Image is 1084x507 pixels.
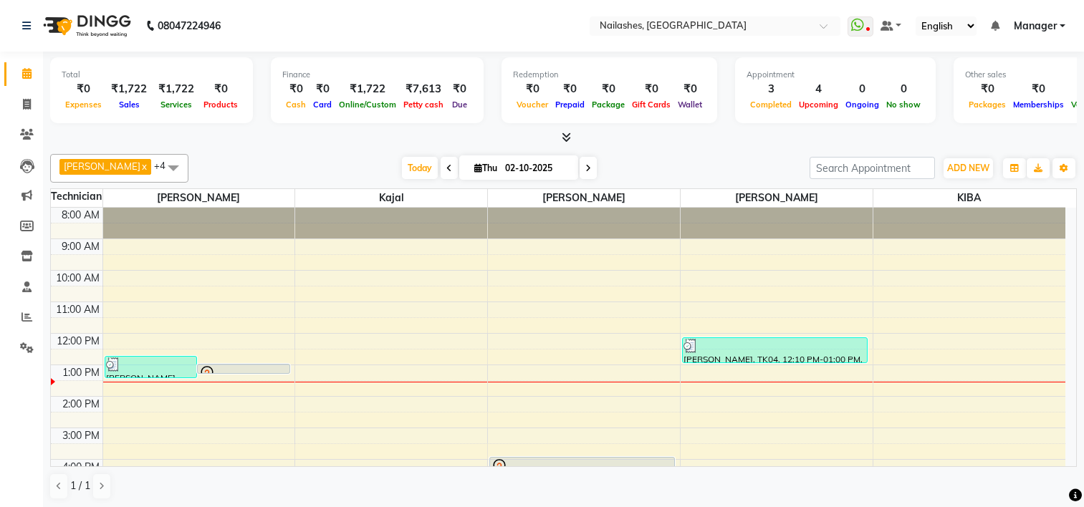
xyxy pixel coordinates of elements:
span: Expenses [62,100,105,110]
input: Search Appointment [810,157,935,179]
button: ADD NEW [944,158,993,178]
div: ₹0 [628,81,674,97]
span: Manager [1014,19,1057,34]
b: 08047224946 [158,6,221,46]
span: Upcoming [795,100,842,110]
span: Services [157,100,196,110]
div: ₹0 [447,81,472,97]
span: Cash [282,100,310,110]
span: Today [402,157,438,179]
div: 4:00 PM [59,460,102,475]
div: Technician [51,189,102,204]
span: Package [588,100,628,110]
span: Prepaid [552,100,588,110]
div: 11:00 AM [53,302,102,317]
span: Online/Custom [335,100,400,110]
div: 12:00 PM [54,334,102,349]
span: Kajal [295,189,487,207]
div: ₹0 [200,81,241,97]
div: ₹0 [282,81,310,97]
div: Redemption [513,69,706,81]
span: Wallet [674,100,706,110]
span: [PERSON_NAME] [64,160,140,172]
span: KIBA [873,189,1065,207]
span: Packages [965,100,1009,110]
div: 3:00 PM [59,428,102,443]
span: Gift Cards [628,100,674,110]
span: Completed [747,100,795,110]
div: 2:00 PM [59,397,102,412]
div: 0 [842,81,883,97]
div: ₹1,722 [335,81,400,97]
span: +4 [154,160,176,171]
span: Ongoing [842,100,883,110]
span: Card [310,100,335,110]
span: Products [200,100,241,110]
span: Thu [471,163,501,173]
div: 9:00 AM [59,239,102,254]
div: Total [62,69,241,81]
div: ₹0 [1009,81,1068,97]
div: ₹7,613 [400,81,447,97]
span: 1 / 1 [70,478,90,493]
input: 2025-10-02 [501,158,572,179]
div: ₹0 [513,81,552,97]
span: Due [449,100,471,110]
span: [PERSON_NAME] [103,189,295,207]
div: ₹0 [588,81,628,97]
div: [PERSON_NAME], TK04, 12:10 PM-01:00 PM, Eyebrows Threading (₹60),Forehead Threading (₹60),Waxing ... [683,338,867,362]
div: [PERSON_NAME], TK01, 01:00 PM-01:20 PM, Restoration Removal of Nail Paint-Hand [198,364,289,373]
div: ₹1,722 [105,81,153,97]
div: 4 [795,81,842,97]
div: ₹0 [552,81,588,97]
div: ₹0 [965,81,1009,97]
div: ₹0 [674,81,706,97]
div: Finance [282,69,472,81]
div: 0 [883,81,924,97]
div: [PERSON_NAME], TK03, 12:45 PM-01:30 PM, Restoration Gel Color Change-Hand (₹700) [105,357,197,377]
span: [PERSON_NAME] [681,189,873,207]
div: Navya, TK02, 04:00 PM-04:30 PM, Waxing - Arms Rica Wax [490,458,674,471]
div: 1:00 PM [59,365,102,380]
div: ₹0 [310,81,335,97]
div: ₹1,722 [153,81,200,97]
span: Sales [115,100,143,110]
span: Voucher [513,100,552,110]
span: ADD NEW [947,163,989,173]
span: [PERSON_NAME] [488,189,680,207]
div: 3 [747,81,795,97]
div: ₹0 [62,81,105,97]
div: 10:00 AM [53,271,102,286]
a: x [140,160,147,172]
span: Memberships [1009,100,1068,110]
span: No show [883,100,924,110]
img: logo [37,6,135,46]
div: 8:00 AM [59,208,102,223]
span: Petty cash [400,100,447,110]
div: Appointment [747,69,924,81]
